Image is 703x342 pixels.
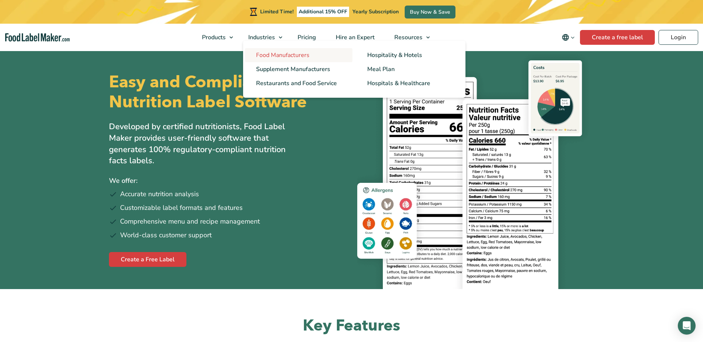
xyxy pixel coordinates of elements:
[256,65,330,73] span: Supplement Manufacturers
[239,24,286,51] a: Industries
[245,48,352,62] a: Food Manufacturers
[192,24,237,51] a: Products
[256,51,309,59] span: Food Manufacturers
[367,79,430,87] span: Hospitals & Healthcare
[385,24,434,51] a: Resources
[109,175,346,186] p: We offer:
[120,189,199,199] span: Accurate nutrition analysis
[260,8,294,15] span: Limited Time!
[356,48,464,62] a: Hospitality & Hotels
[356,76,464,90] a: Hospitals & Healthcare
[120,203,243,213] span: Customizable label formats and features
[245,62,352,76] a: Supplement Manufacturers
[109,121,302,167] p: Developed by certified nutritionists, Food Label Maker provides user-friendly software that gener...
[5,33,70,42] a: Food Label Maker homepage
[392,33,423,41] span: Resources
[334,33,375,41] span: Hire an Expert
[659,30,698,45] a: Login
[405,6,455,19] a: Buy Now & Save
[557,30,580,45] button: Change language
[297,7,349,17] span: Additional 15% OFF
[352,8,399,15] span: Yearly Subscription
[295,33,317,41] span: Pricing
[326,24,383,51] a: Hire an Expert
[120,217,260,227] span: Comprehensive menu and recipe management
[678,317,696,335] div: Open Intercom Messenger
[256,79,337,87] span: Restaurants and Food Service
[109,252,186,267] a: Create a Free Label
[246,33,276,41] span: Industries
[367,65,395,73] span: Meal Plan
[109,72,345,112] h1: Easy and Compliant Nutrition Label Software
[288,24,324,51] a: Pricing
[245,76,352,90] a: Restaurants and Food Service
[356,62,464,76] a: Meal Plan
[367,51,422,59] span: Hospitality & Hotels
[109,316,594,336] h2: Key Features
[200,33,226,41] span: Products
[580,30,655,45] a: Create a free label
[120,230,212,240] span: World-class customer support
